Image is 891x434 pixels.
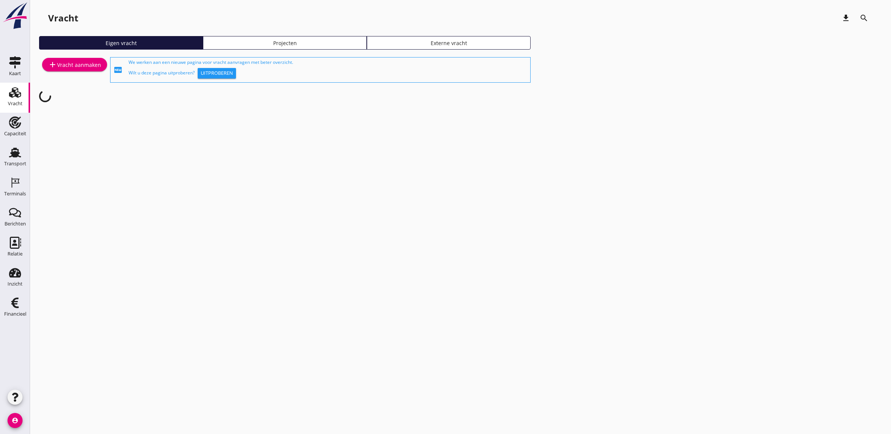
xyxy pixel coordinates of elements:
[203,36,367,50] a: Projecten
[4,131,26,136] div: Capaciteit
[9,71,21,76] div: Kaart
[859,14,868,23] i: search
[8,101,23,106] div: Vracht
[129,59,527,81] div: We werken aan een nieuwe pagina voor vracht aanvragen met beter overzicht. Wilt u deze pagina uit...
[8,251,23,256] div: Relatie
[8,281,23,286] div: Inzicht
[198,68,236,79] button: Uitproberen
[367,36,531,50] a: Externe vracht
[370,39,527,47] div: Externe vracht
[39,36,203,50] a: Eigen vracht
[4,312,26,316] div: Financieel
[42,39,200,47] div: Eigen vracht
[48,12,78,24] div: Vracht
[841,14,850,23] i: download
[42,58,107,71] a: Vracht aanmaken
[48,60,101,69] div: Vracht aanmaken
[5,221,26,226] div: Berichten
[48,60,57,69] i: add
[206,39,363,47] div: Projecten
[113,65,123,74] i: fiber_new
[2,2,29,30] img: logo-small.a267ee39.svg
[201,70,233,77] div: Uitproberen
[8,413,23,428] i: account_circle
[4,161,26,166] div: Transport
[4,191,26,196] div: Terminals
